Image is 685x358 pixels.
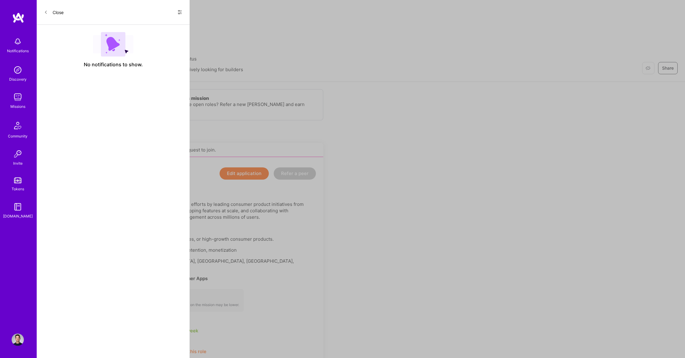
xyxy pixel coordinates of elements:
div: Discovery [9,76,27,82]
div: Community [8,133,28,139]
div: Invite [13,160,23,166]
a: User Avatar [10,334,25,346]
div: Tokens [12,186,24,192]
img: tokens [14,177,21,183]
img: empty [93,32,133,57]
img: discovery [12,64,24,76]
img: Community [10,118,25,133]
div: Missions [10,103,25,110]
span: No notifications to show. [84,61,143,68]
button: Close [44,7,64,17]
img: Invite [12,148,24,160]
img: teamwork [12,91,24,103]
div: [DOMAIN_NAME] [3,213,33,219]
img: guide book [12,201,24,213]
img: logo [12,12,24,23]
img: User Avatar [12,334,24,346]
